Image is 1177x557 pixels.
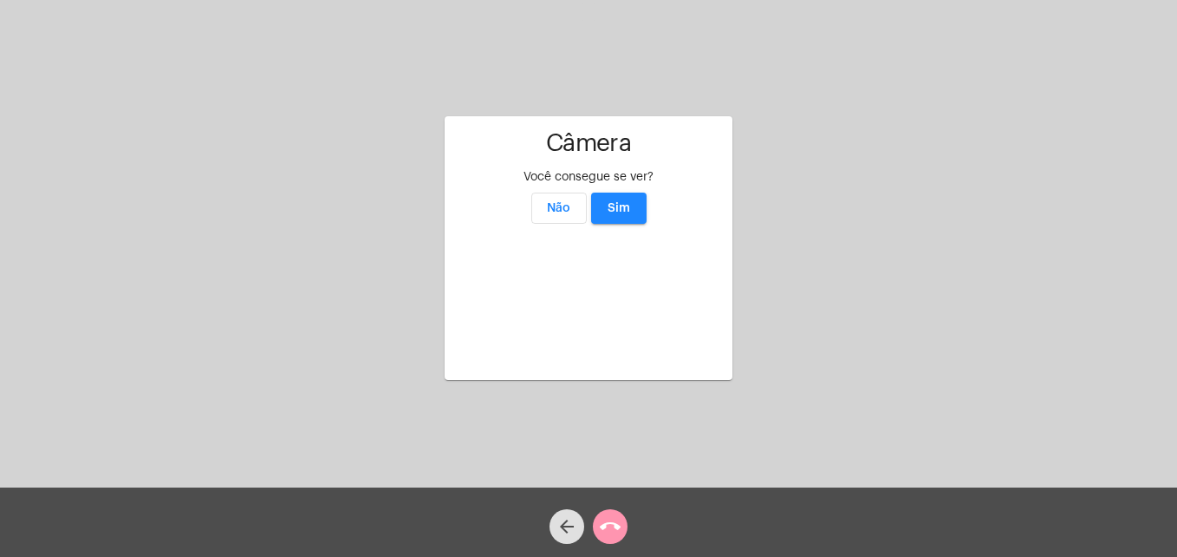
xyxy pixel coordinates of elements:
span: Sim [608,202,630,214]
mat-icon: call_end [600,516,621,537]
button: Não [531,193,587,224]
button: Sim [591,193,647,224]
span: Não [547,202,570,214]
h1: Câmera [458,130,719,157]
span: Você consegue se ver? [523,171,654,183]
mat-icon: arrow_back [556,516,577,537]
